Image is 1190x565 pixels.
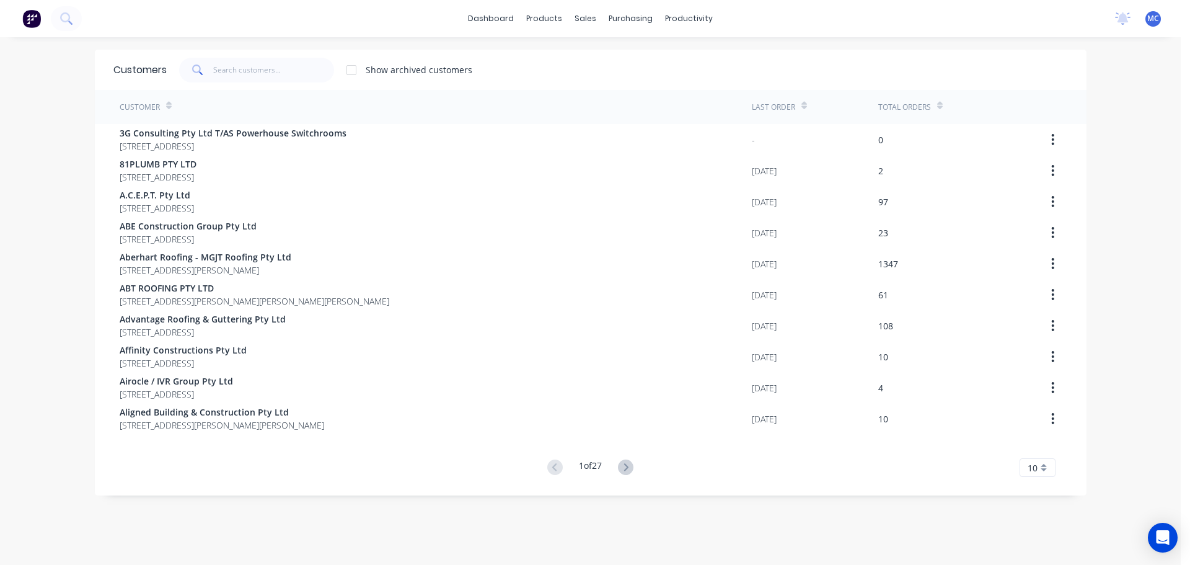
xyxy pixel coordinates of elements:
[22,9,41,28] img: Factory
[120,326,286,339] span: [STREET_ADDRESS]
[120,295,389,308] span: [STREET_ADDRESS][PERSON_NAME][PERSON_NAME][PERSON_NAME]
[120,313,286,326] span: Advantage Roofing & Guttering Pty Ltd
[878,288,888,301] div: 61
[120,189,194,202] span: A.C.E.P.T. Pty Ltd
[462,9,520,28] a: dashboard
[878,319,893,332] div: 108
[878,133,883,146] div: 0
[752,319,777,332] div: [DATE]
[752,195,777,208] div: [DATE]
[120,233,257,246] span: [STREET_ADDRESS]
[120,251,291,264] span: Aberhart Roofing - MGJT Roofing Pty Ltd
[366,63,472,76] div: Show archived customers
[1028,461,1038,474] span: 10
[602,9,659,28] div: purchasing
[752,288,777,301] div: [DATE]
[120,127,346,140] span: 3G Consulting Pty Ltd T/AS Powerhouse Switchrooms
[120,388,233,401] span: [STREET_ADDRESS]
[878,164,883,177] div: 2
[752,133,755,146] div: -
[120,419,324,432] span: [STREET_ADDRESS][PERSON_NAME][PERSON_NAME]
[752,412,777,425] div: [DATE]
[1147,13,1159,24] span: MC
[120,375,233,388] span: Airocle / IVR Group Pty Ltd
[579,459,602,477] div: 1 of 27
[752,226,777,239] div: [DATE]
[520,9,568,28] div: products
[878,412,888,425] div: 10
[568,9,602,28] div: sales
[120,202,194,215] span: [STREET_ADDRESS]
[752,164,777,177] div: [DATE]
[752,102,795,113] div: Last Order
[120,220,257,233] span: ABE Construction Group Pty Ltd
[113,63,167,78] div: Customers
[878,350,888,363] div: 10
[120,406,324,419] span: Aligned Building & Construction Pty Ltd
[120,171,196,184] span: [STREET_ADDRESS]
[752,257,777,270] div: [DATE]
[752,350,777,363] div: [DATE]
[213,58,334,82] input: Search customers...
[120,344,247,357] span: Affinity Constructions Pty Ltd
[752,381,777,394] div: [DATE]
[120,140,346,153] span: [STREET_ADDRESS]
[120,282,389,295] span: ABT ROOFING PTY LTD
[878,195,888,208] div: 97
[659,9,719,28] div: productivity
[120,158,196,171] span: 81PLUMB PTY LTD
[878,226,888,239] div: 23
[120,102,160,113] div: Customer
[120,264,291,277] span: [STREET_ADDRESS][PERSON_NAME]
[878,257,898,270] div: 1347
[120,357,247,370] span: [STREET_ADDRESS]
[878,102,931,113] div: Total Orders
[878,381,883,394] div: 4
[1148,523,1178,553] div: Open Intercom Messenger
